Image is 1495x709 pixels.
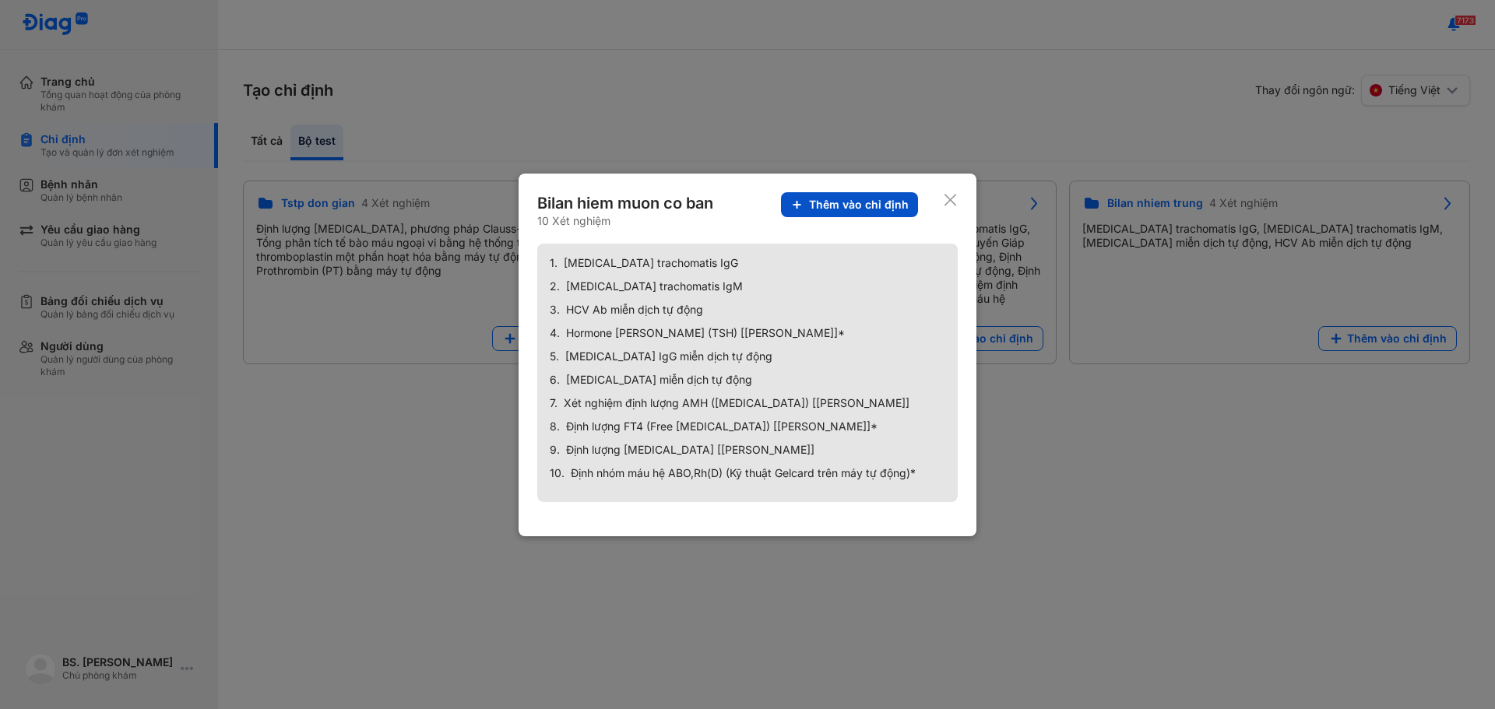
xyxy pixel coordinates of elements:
span: [MEDICAL_DATA] miễn dịch tự động [566,373,752,387]
div: 10 Xét nghiệm [537,214,716,228]
span: [MEDICAL_DATA] trachomatis IgG [564,256,738,270]
span: 4. [550,326,560,340]
div: Bilan hiem muon co ban [537,192,716,214]
span: 9. [550,443,560,457]
span: 1. [550,256,558,270]
span: 6. [550,373,560,387]
span: HCV Ab miễn dịch tự động [566,303,703,317]
span: [MEDICAL_DATA] trachomatis IgM [566,279,743,293]
span: Định nhóm máu hệ ABO,Rh(D) (Kỹ thuật Gelcard trên máy tự động)* [571,466,916,480]
span: Hormone [PERSON_NAME] (TSH) [[PERSON_NAME]]* [566,326,845,340]
button: Thêm vào chỉ định [781,192,918,217]
span: 10. [550,466,565,480]
span: Thêm vào chỉ định [809,198,909,212]
span: 5. [550,349,559,363]
span: Định lượng [MEDICAL_DATA] [[PERSON_NAME]] [566,443,814,457]
span: 3. [550,303,560,317]
span: 2. [550,279,560,293]
span: 8. [550,419,560,433]
span: 7. [550,396,558,410]
span: [MEDICAL_DATA] IgG miễn dịch tự động [565,349,772,363]
span: Định lượng FT4 (Free [MEDICAL_DATA]) [[PERSON_NAME]]* [566,419,878,433]
span: Xét nghiệm định lượng AMH ([MEDICAL_DATA]) [[PERSON_NAME]] [564,396,909,410]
